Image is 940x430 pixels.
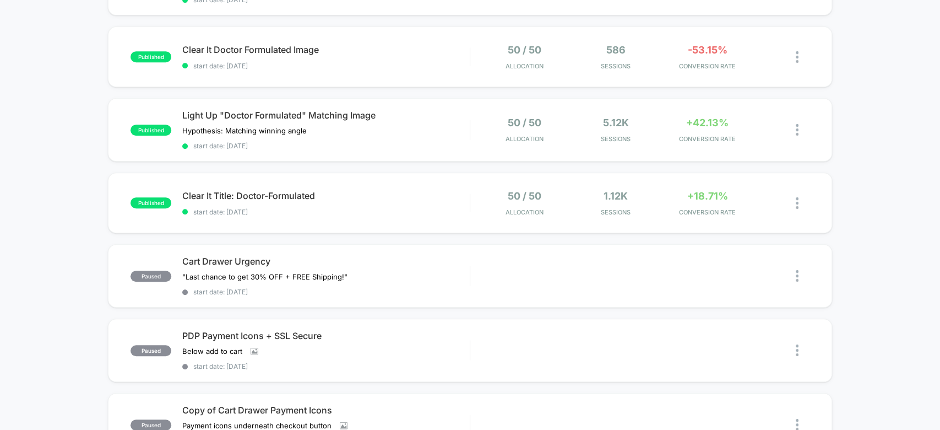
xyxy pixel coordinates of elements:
[796,270,798,282] img: close
[182,347,242,356] span: Below add to cart
[182,44,469,55] span: Clear It Doctor Formulated Image
[664,62,750,70] span: CONVERSION RATE
[182,362,469,370] span: start date: [DATE]
[606,44,626,56] span: 586
[796,124,798,136] img: close
[573,208,659,216] span: Sessions
[508,190,541,202] span: 50 / 50
[131,345,171,356] span: paused
[182,110,469,121] span: Light Up "Doctor Formulated" Matching Image
[131,197,171,208] span: published
[573,135,659,143] span: Sessions
[508,117,541,128] span: 50 / 50
[506,62,544,70] span: Allocation
[182,208,469,216] span: start date: [DATE]
[182,288,469,296] span: start date: [DATE]
[796,197,798,209] img: close
[131,125,171,136] span: published
[182,272,347,281] span: "Last chance to get 30% OFF + FREE Shipping!"
[131,271,171,282] span: paused
[796,345,798,356] img: close
[664,208,750,216] span: CONVERSION RATE
[182,256,469,267] span: Cart Drawer Urgency
[603,117,629,128] span: 5.12k
[687,44,727,56] span: -53.15%
[508,44,541,56] span: 50 / 50
[796,51,798,63] img: close
[182,421,332,430] span: Payment icons underneath checkout button
[182,62,469,70] span: start date: [DATE]
[686,117,729,128] span: +42.13%
[506,208,544,216] span: Allocation
[506,135,544,143] span: Allocation
[604,190,628,202] span: 1.12k
[182,330,469,341] span: PDP Payment Icons + SSL Secure
[131,51,171,62] span: published
[182,126,307,135] span: Hypothesis: Matching winning angle
[573,62,659,70] span: Sessions
[182,405,469,416] span: Copy of Cart Drawer Payment Icons
[182,190,469,201] span: Clear It Title: Doctor-Formulated
[664,135,750,143] span: CONVERSION RATE
[182,142,469,150] span: start date: [DATE]
[687,190,727,202] span: +18.71%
